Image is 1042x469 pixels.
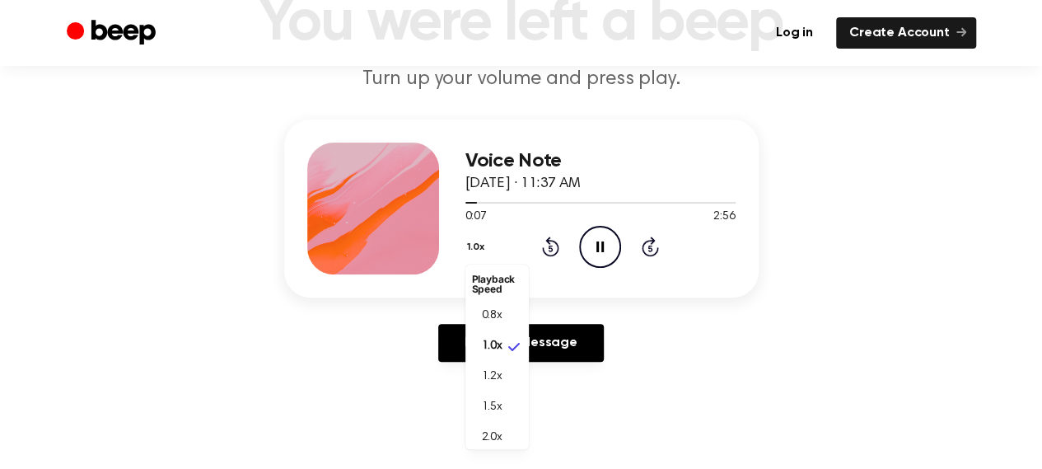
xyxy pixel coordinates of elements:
[482,368,502,386] span: 1.2x
[482,429,502,447] span: 2.0x
[836,17,976,49] a: Create Account
[67,17,160,49] a: Beep
[465,209,487,226] span: 0:07
[465,265,529,449] ul: 1.0x
[438,324,603,362] a: Reply to Message
[465,150,736,172] h3: Voice Note
[713,209,735,226] span: 2:56
[465,176,581,191] span: [DATE] · 11:37 AM
[205,66,838,93] p: Turn up your volume and press play.
[482,338,502,355] span: 1.0x
[482,307,502,325] span: 0.8x
[465,233,491,261] button: 1.0x
[465,268,529,301] li: Playback Speed
[482,399,502,416] span: 1.5x
[763,17,826,49] a: Log in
